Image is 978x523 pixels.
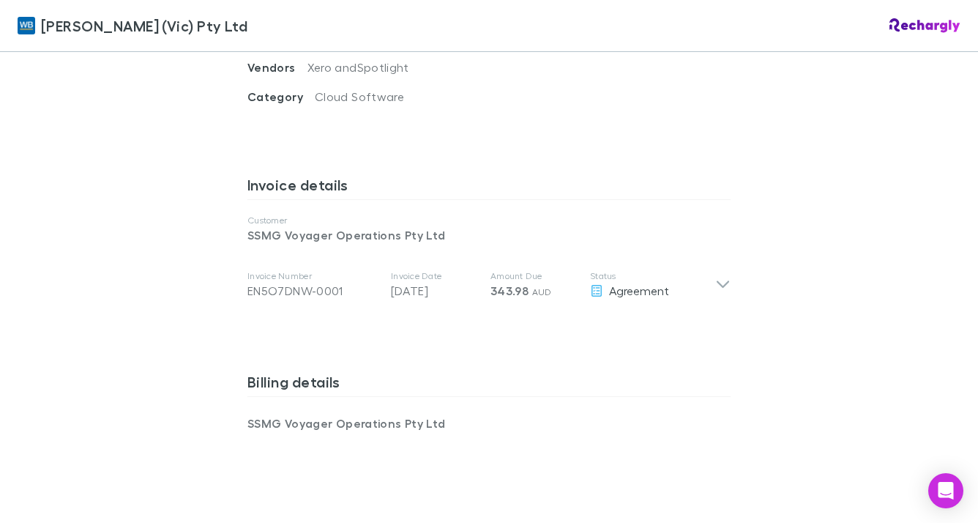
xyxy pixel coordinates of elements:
[247,415,489,432] p: SSMG Voyager Operations Pty Ltd
[18,17,35,34] img: William Buck (Vic) Pty Ltd's Logo
[490,283,529,298] span: 343.98
[247,60,307,75] span: Vendors
[928,473,963,508] div: Open Intercom Messenger
[889,18,960,33] img: Rechargly Logo
[391,282,479,300] p: [DATE]
[236,256,742,314] div: Invoice NumberEN5O7DNW-0001Invoice Date[DATE]Amount Due343.98 AUDStatusAgreement
[532,286,552,297] span: AUD
[247,373,731,396] h3: Billing details
[41,15,247,37] span: [PERSON_NAME] (Vic) Pty Ltd
[247,270,379,282] p: Invoice Number
[247,215,731,226] p: Customer
[307,60,409,74] span: Xero and Spotlight
[247,282,379,300] div: EN5O7DNW-0001
[391,270,479,282] p: Invoice Date
[247,226,731,244] p: SSMG Voyager Operations Pty Ltd
[247,176,731,199] h3: Invoice details
[490,270,578,282] p: Amount Due
[247,89,315,104] span: Category
[315,89,404,103] span: Cloud Software
[609,283,669,297] span: Agreement
[590,270,715,282] p: Status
